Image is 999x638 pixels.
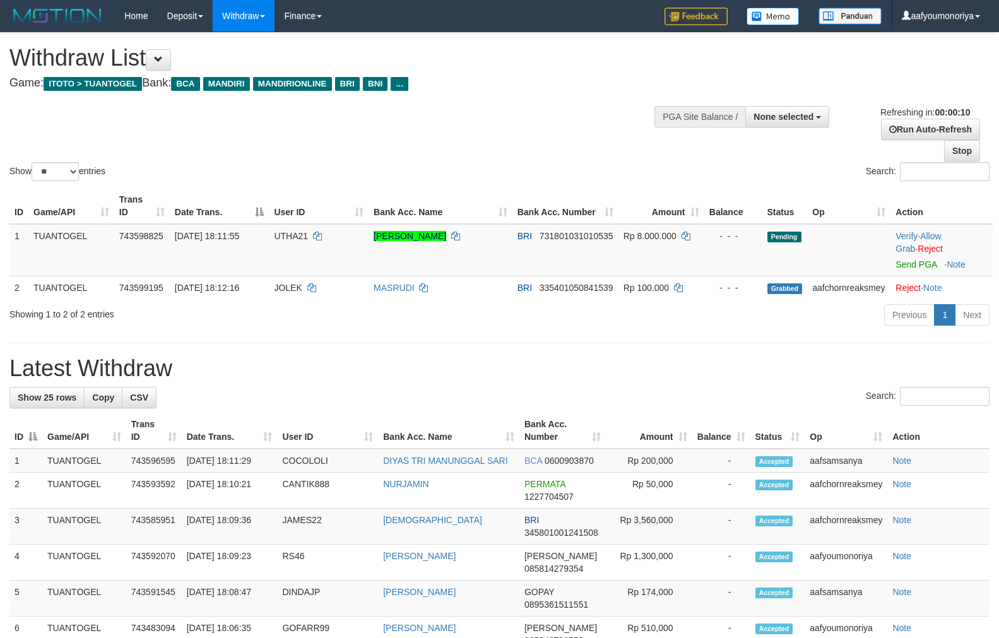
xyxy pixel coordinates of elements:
th: Trans ID: activate to sort column ascending [126,413,182,449]
span: Rp 8.000.000 [624,231,677,241]
th: Amount: activate to sort column ascending [606,413,692,449]
a: Note [892,456,911,466]
th: Op: activate to sort column ascending [805,413,887,449]
label: Search: [866,162,990,181]
span: Copy 1227704507 to clipboard [524,492,574,502]
td: 3 [9,509,42,545]
img: panduan.png [819,8,882,25]
span: Copy 731801031010535 to clipboard [540,231,613,241]
td: 2 [9,276,28,299]
span: BCA [171,77,199,91]
th: Date Trans.: activate to sort column ascending [182,413,278,449]
td: - [692,449,750,473]
span: ... [391,77,408,91]
span: Copy 0895361511551 to clipboard [524,600,588,610]
a: [PERSON_NAME] [374,231,446,241]
span: [DATE] 18:11:55 [175,231,239,241]
span: Accepted [755,588,793,598]
th: Balance [704,188,762,224]
td: aafchornreaksmey [807,276,890,299]
span: [DATE] 18:12:16 [175,283,239,293]
td: TUANTOGEL [42,581,126,617]
img: Button%20Memo.svg [747,8,800,25]
td: 743591545 [126,581,182,617]
span: 743598825 [119,231,163,241]
input: Search: [900,387,990,406]
span: UTHA21 [274,231,308,241]
span: Accepted [755,552,793,562]
span: GOPAY [524,587,554,597]
a: Run Auto-Refresh [881,119,980,140]
td: 5 [9,581,42,617]
a: MASRUDI [374,283,415,293]
td: - [692,545,750,581]
td: 743596595 [126,449,182,473]
span: Copy 345801001241508 to clipboard [524,528,598,538]
span: MANDIRIONLINE [253,77,332,91]
span: BRI [517,231,532,241]
div: - - - [709,230,757,242]
select: Showentries [32,162,79,181]
td: [DATE] 18:09:23 [182,545,278,581]
input: Search: [900,162,990,181]
a: CSV [122,387,157,408]
td: aafchornreaksmey [805,473,887,509]
th: Amount: activate to sort column ascending [618,188,704,224]
a: Verify [896,231,918,241]
a: Allow Grab [896,231,941,254]
th: Bank Acc. Name: activate to sort column ascending [378,413,519,449]
a: [PERSON_NAME] [383,587,456,597]
td: Rp 50,000 [606,473,692,509]
span: Copy [92,393,114,403]
a: [PERSON_NAME] [383,623,456,633]
span: 743599195 [119,283,163,293]
a: Stop [944,140,980,162]
th: Action [887,413,990,449]
span: Accepted [755,480,793,490]
th: Status: activate to sort column ascending [750,413,805,449]
span: ITOTO > TUANTOGEL [44,77,142,91]
a: 1 [934,304,955,326]
div: PGA Site Balance / [654,106,745,127]
td: RS46 [277,545,378,581]
td: TUANTOGEL [42,449,126,473]
a: DIYAS TRI MANUNGGAL SARI [383,456,507,466]
th: Bank Acc. Number: activate to sort column ascending [519,413,606,449]
td: Rp 174,000 [606,581,692,617]
span: Show 25 rows [18,393,76,403]
td: [DATE] 18:08:47 [182,581,278,617]
strong: 00:00:10 [935,107,970,117]
th: Game/API: activate to sort column ascending [28,188,114,224]
span: BCA [524,456,542,466]
td: - [692,509,750,545]
td: [DATE] 18:10:21 [182,473,278,509]
span: Refreshing in: [880,107,970,117]
span: Copy 335401050841539 to clipboard [540,283,613,293]
td: 4 [9,545,42,581]
span: Pending [767,232,801,242]
a: Note [892,515,911,525]
td: 2 [9,473,42,509]
td: COCOLOLI [277,449,378,473]
th: Op: activate to sort column ascending [807,188,890,224]
span: Accepted [755,516,793,526]
td: 1 [9,224,28,276]
a: Note [947,259,966,269]
th: User ID: activate to sort column ascending [269,188,369,224]
a: Note [892,551,911,561]
a: Send PGA [896,259,937,269]
h1: Latest Withdraw [9,356,990,381]
th: Date Trans.: activate to sort column descending [170,188,269,224]
a: Reject [918,244,943,254]
h1: Withdraw List [9,45,653,71]
td: CANTIK888 [277,473,378,509]
span: None selected [754,112,813,122]
img: MOTION_logo.png [9,6,105,25]
span: Accepted [755,456,793,467]
span: MANDIRI [203,77,250,91]
td: [DATE] 18:09:36 [182,509,278,545]
a: Next [955,304,990,326]
td: TUANTOGEL [42,509,126,545]
a: [DEMOGRAPHIC_DATA] [383,515,482,525]
span: JOLEK [274,283,302,293]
